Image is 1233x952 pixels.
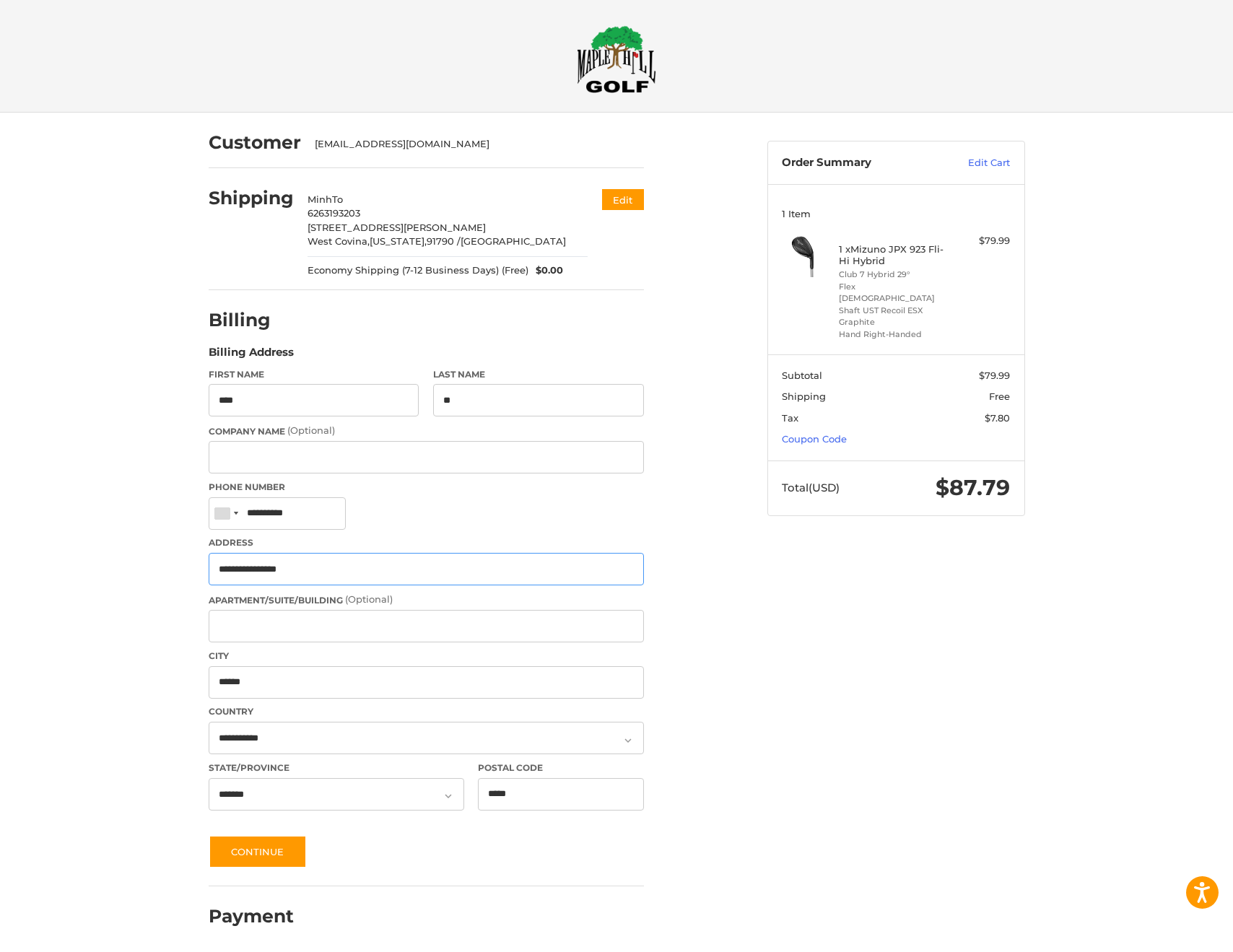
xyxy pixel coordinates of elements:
label: First Name [209,368,419,381]
button: Continue [209,835,307,868]
h2: Shipping [209,187,294,209]
span: 91790 / [427,235,461,247]
span: $7.80 [985,412,1010,424]
span: $0.00 [528,263,563,278]
li: Flex [DEMOGRAPHIC_DATA] [839,281,949,305]
label: Country [209,705,644,718]
h3: 1 Item [782,208,1010,219]
li: Club 7 Hybrid 29° [839,268,949,281]
h2: Customer [209,131,301,154]
h4: 1 x Mizuno JPX 923 Fli-Hi Hybrid [839,243,949,267]
label: Last Name [433,368,644,381]
span: [US_STATE], [370,235,427,247]
label: State/Province [209,761,464,774]
span: Economy Shipping (7-12 Business Days) (Free) [308,263,528,278]
span: Subtotal [782,370,822,381]
div: $79.99 [953,234,1010,248]
img: Maple Hill Golf [577,25,656,93]
a: Edit Cart [937,156,1010,170]
span: Free [989,390,1010,402]
span: Shipping [782,390,826,402]
span: $79.99 [979,370,1010,381]
label: Phone Number [209,481,644,494]
span: Tax [782,412,798,424]
label: Apartment/Suite/Building [209,593,644,607]
label: City [209,650,644,663]
li: Shaft UST Recoil ESX Graphite [839,305,949,328]
span: 6263193203 [308,207,360,219]
span: $87.79 [936,474,1010,501]
small: (Optional) [287,424,335,436]
div: [EMAIL_ADDRESS][DOMAIN_NAME] [315,137,629,152]
label: Company Name [209,424,644,438]
span: Minh [308,193,332,205]
label: Address [209,536,644,549]
button: Edit [602,189,644,210]
label: Postal Code [478,761,644,774]
h2: Payment [209,905,294,927]
small: (Optional) [345,593,393,605]
legend: Billing Address [209,344,294,367]
span: [STREET_ADDRESS][PERSON_NAME] [308,222,486,233]
li: Hand Right-Handed [839,328,949,341]
span: West Covina, [308,235,370,247]
span: [GEOGRAPHIC_DATA] [461,235,566,247]
span: Total (USD) [782,481,840,494]
span: To [332,193,343,205]
h3: Order Summary [782,156,937,170]
h2: Billing [209,309,293,331]
a: Coupon Code [782,433,847,445]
